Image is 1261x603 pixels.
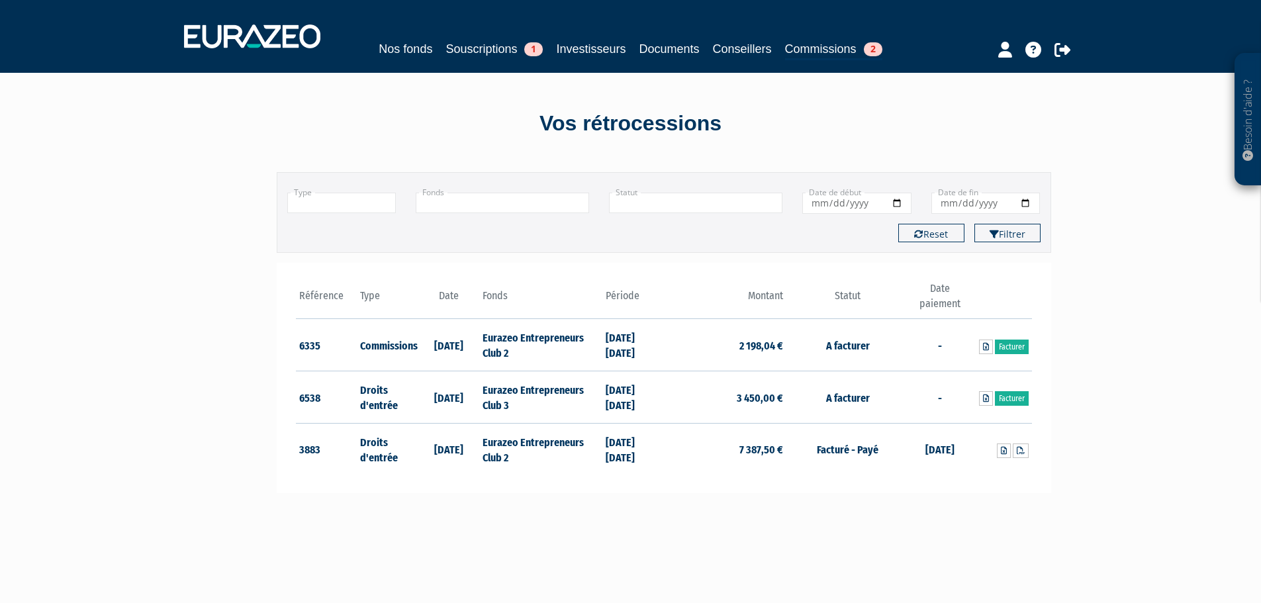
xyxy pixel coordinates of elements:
td: 6538 [296,371,357,424]
td: - [909,371,970,424]
button: Reset [898,224,964,242]
p: Besoin d'aide ? [1240,60,1256,179]
th: Statut [786,281,909,319]
img: 1732889491-logotype_eurazeo_blanc_rvb.png [184,24,320,48]
td: [DATE] [418,371,480,424]
td: [DATE] [418,319,480,371]
td: 6335 [296,319,357,371]
a: Investisseurs [556,40,626,58]
td: [DATE] [418,423,480,475]
td: Commissions [357,319,418,371]
td: A facturer [786,371,909,424]
td: 3 450,00 € [664,371,786,424]
td: [DATE] [DATE] [602,319,664,371]
th: Référence [296,281,357,319]
td: 3883 [296,423,357,475]
td: 7 387,50 € [664,423,786,475]
th: Période [602,281,664,319]
td: [DATE] [DATE] [602,423,664,475]
a: Facturer [995,340,1029,354]
div: Vos rétrocessions [254,109,1008,139]
a: Nos fonds [379,40,432,58]
th: Type [357,281,418,319]
td: 2 198,04 € [664,319,786,371]
a: Commissions2 [785,40,882,60]
th: Date paiement [909,281,970,319]
th: Montant [664,281,786,319]
td: Facturé - Payé [786,423,909,475]
td: Droits d'entrée [357,423,418,475]
td: [DATE] [DATE] [602,371,664,424]
td: Eurazeo Entrepreneurs Club 2 [479,319,602,371]
td: Eurazeo Entrepreneurs Club 2 [479,423,602,475]
button: Filtrer [974,224,1041,242]
td: [DATE] [909,423,970,475]
td: - [909,319,970,371]
a: Conseillers [713,40,772,58]
th: Fonds [479,281,602,319]
span: 2 [864,42,882,56]
td: A facturer [786,319,909,371]
td: Eurazeo Entrepreneurs Club 3 [479,371,602,424]
a: Documents [639,40,700,58]
th: Date [418,281,480,319]
a: Souscriptions1 [445,40,543,58]
span: 1 [524,42,543,56]
td: Droits d'entrée [357,371,418,424]
a: Facturer [995,391,1029,406]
